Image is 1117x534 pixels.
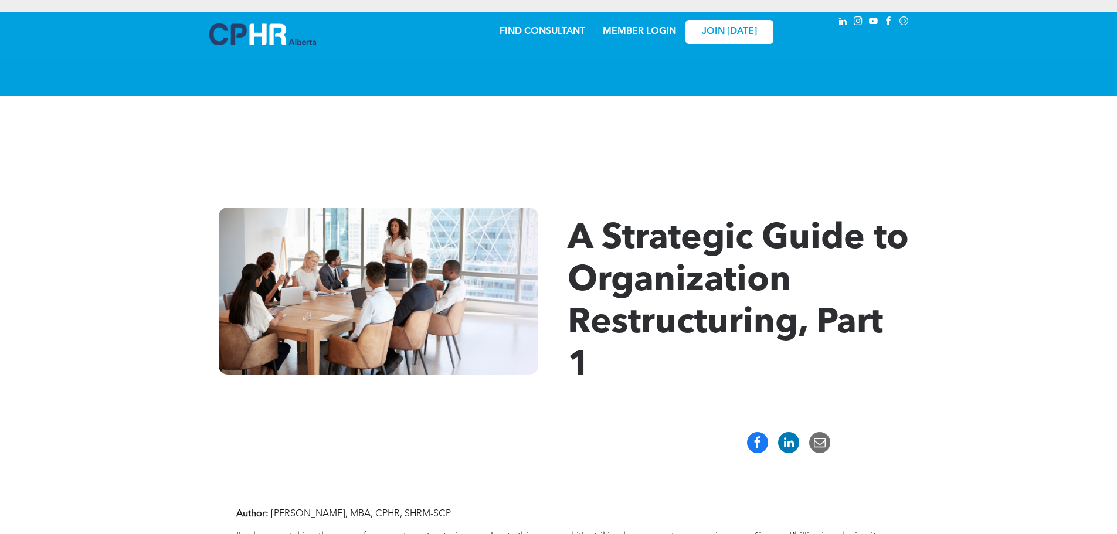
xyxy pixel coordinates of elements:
[837,15,850,30] a: linkedin
[898,15,911,30] a: Social network
[882,15,895,30] a: facebook
[500,27,585,36] a: FIND CONSULTANT
[209,23,316,45] img: A blue and white logo for cp alberta
[867,15,880,30] a: youtube
[236,509,269,519] strong: Author:
[568,222,909,383] span: A Strategic Guide to Organization Restructuring, Part 1
[603,27,676,36] a: MEMBER LOGIN
[685,20,773,44] a: JOIN [DATE]
[271,509,451,519] span: [PERSON_NAME], MBA, CPHR, SHRM-SCP
[852,15,865,30] a: instagram
[702,26,757,38] span: JOIN [DATE]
